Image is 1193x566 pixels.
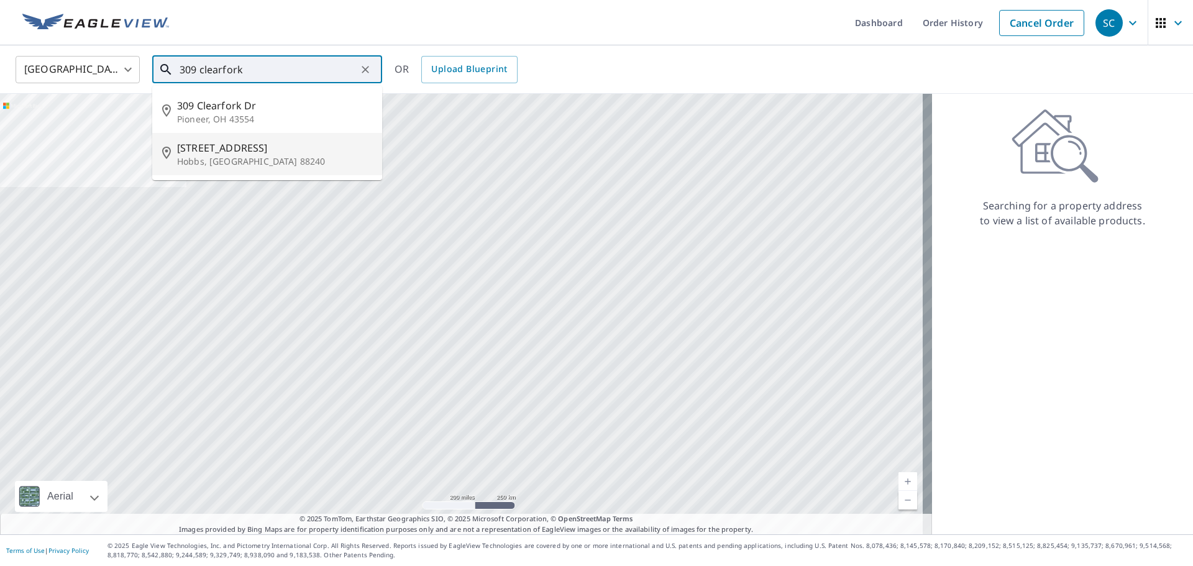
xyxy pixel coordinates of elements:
a: Current Level 5, Zoom In [898,472,917,491]
a: Cancel Order [999,10,1084,36]
input: Search by address or latitude-longitude [180,52,357,87]
p: © 2025 Eagle View Technologies, Inc. and Pictometry International Corp. All Rights Reserved. Repo... [107,541,1187,560]
a: OpenStreetMap [558,514,610,523]
p: Pioneer, OH 43554 [177,113,372,126]
img: EV Logo [22,14,169,32]
span: © 2025 TomTom, Earthstar Geographics SIO, © 2025 Microsoft Corporation, © [299,514,633,524]
p: Hobbs, [GEOGRAPHIC_DATA] 88240 [177,155,372,168]
a: Privacy Policy [48,546,89,555]
a: Upload Blueprint [421,56,517,83]
p: Searching for a property address to view a list of available products. [979,198,1146,228]
a: Current Level 5, Zoom Out [898,491,917,509]
p: | [6,547,89,554]
div: [GEOGRAPHIC_DATA] [16,52,140,87]
div: Aerial [15,481,107,512]
div: SC [1095,9,1123,37]
a: Terms [613,514,633,523]
button: Clear [357,61,374,78]
div: Aerial [43,481,77,512]
a: Terms of Use [6,546,45,555]
span: Upload Blueprint [431,62,507,77]
span: 309 Clearfork Dr [177,98,372,113]
div: OR [395,56,518,83]
span: [STREET_ADDRESS] [177,140,372,155]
